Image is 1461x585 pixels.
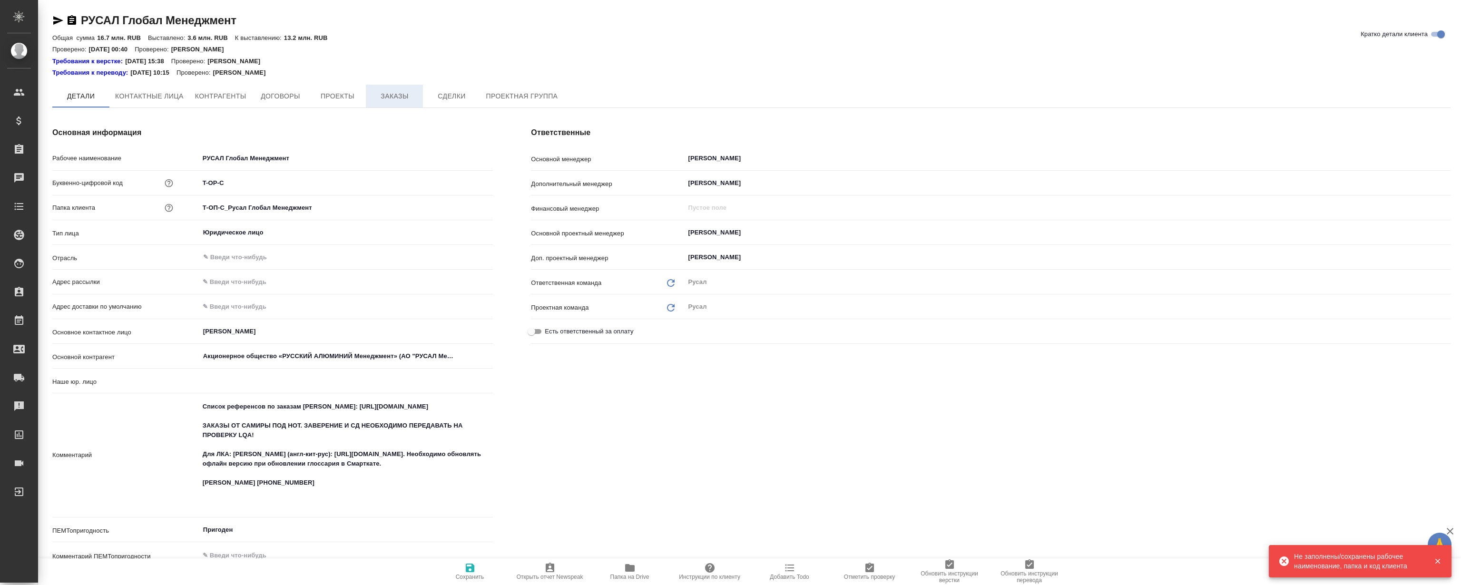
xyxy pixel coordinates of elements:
p: Комментарий ПЕМТопригодности [52,552,199,561]
p: Дополнительный менеджер [531,179,684,189]
span: Кратко детали клиента [1361,29,1428,39]
p: Ответственная команда [531,278,601,288]
button: Инструкции по клиенту [670,558,750,585]
button: 🙏 [1428,533,1451,556]
p: [DATE] 15:38 [125,57,171,66]
button: Добавить Todo [750,558,830,585]
p: Папка клиента [52,203,95,213]
button: Нужен для формирования номера заказа/сделки [163,177,175,189]
button: Обновить инструкции верстки [910,558,990,585]
h4: Ответственные [531,127,1451,138]
p: [PERSON_NAME] [171,46,231,53]
span: Проектная группа [486,90,558,102]
p: Буквенно-цифровой код [52,178,123,188]
button: Open [488,380,490,382]
button: Open [488,331,490,332]
button: Open [488,355,490,357]
input: ✎ Введи что-нибудь [199,300,493,313]
span: Добавить Todo [770,574,809,580]
p: ПЕМТопригодность [52,526,199,536]
p: [PERSON_NAME] [207,57,267,66]
button: Open [488,256,490,258]
input: ✎ Введи что-нибудь [199,176,493,190]
span: Сохранить [456,574,484,580]
input: ✎ Введи что-нибудь [199,201,493,214]
p: Основной проектный менеджер [531,229,684,238]
input: Пустое поле [687,202,1428,214]
span: Заказы [372,90,417,102]
div: Нажми, чтобы открыть папку с инструкцией [52,57,125,66]
p: Основной менеджер [531,155,684,164]
span: Открыть отчет Newspeak [517,574,583,580]
p: Выставлено: [148,34,187,41]
p: Адрес рассылки [52,277,199,287]
input: ✎ Введи что-нибудь [202,252,459,263]
button: Open [488,529,490,531]
p: К выставлению: [235,34,284,41]
p: Основной контрагент [52,352,199,362]
button: Скопировать ссылку [66,15,78,26]
span: 🙏 [1432,535,1448,555]
p: Проверено: [176,68,213,78]
h4: Основная информация [52,127,493,138]
span: Обновить инструкции верстки [915,570,984,584]
button: Обновить инструкции перевода [990,558,1069,585]
p: Проектная команда [531,303,588,312]
div: Нажми, чтобы открыть папку с инструкцией [52,68,130,78]
p: [PERSON_NAME] [213,68,273,78]
p: Комментарий [52,450,199,460]
p: Проверено: [52,46,89,53]
p: Наше юр. лицо [52,377,199,387]
p: Доп. проектный менеджер [531,253,684,263]
input: ✎ Введи что-нибудь [199,275,493,289]
button: Сохранить [430,558,510,585]
button: Open [488,232,490,234]
span: Обновить инструкции перевода [995,570,1064,584]
div: Не заполнены/сохранены рабочее наименование, папка и код клиента [1294,552,1420,571]
span: Отметить проверку [844,574,895,580]
p: Основное контактное лицо [52,328,199,337]
p: Отрасль [52,253,199,263]
a: Требования к верстке: [52,57,125,66]
span: Договоры [257,90,303,102]
span: Папка на Drive [610,574,649,580]
input: ✎ Введи что-нибудь [199,151,493,165]
button: Закрыть [1428,557,1447,565]
p: 13.2 млн. RUB [284,34,335,41]
p: Финансовый менеджер [531,204,684,214]
button: Папка на Drive [590,558,670,585]
button: Open [1445,157,1447,159]
p: Адрес доставки по умолчанию [52,302,199,312]
button: Название для папки на drive. Если его не заполнить, мы не сможем создать папку для клиента [163,202,175,214]
button: Open [1445,182,1447,184]
span: Контактные лица [115,90,184,102]
a: РУСАЛ Глобал Менеджмент [81,14,236,27]
p: Рабочее наименование [52,154,199,163]
p: 16.7 млн. RUB [97,34,148,41]
button: Open [1445,256,1447,258]
textarea: Список референсов по заказам [PERSON_NAME]: [URL][DOMAIN_NAME] ЗАКАЗЫ ОТ САМИРЫ ПОД НОТ. ЗАВЕРЕНИ... [199,399,493,510]
p: Проверено: [135,46,171,53]
a: Требования к переводу: [52,68,130,78]
span: Инструкции по клиенту [679,574,740,580]
span: Есть ответственный за оплату [545,327,633,336]
p: Общая сумма [52,34,97,41]
p: Тип лица [52,229,199,238]
p: [DATE] 10:15 [130,68,176,78]
button: Скопировать ссылку для ЯМессенджера [52,15,64,26]
p: 3.6 млн. RUB [187,34,235,41]
button: Отметить проверку [830,558,910,585]
button: Открыть отчет Newspeak [510,558,590,585]
button: Open [1445,232,1447,234]
p: Проверено: [171,57,208,66]
span: Детали [58,90,104,102]
span: Проекты [314,90,360,102]
p: [DATE] 00:40 [89,46,135,53]
span: Контрагенты [195,90,246,102]
span: Сделки [429,90,474,102]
